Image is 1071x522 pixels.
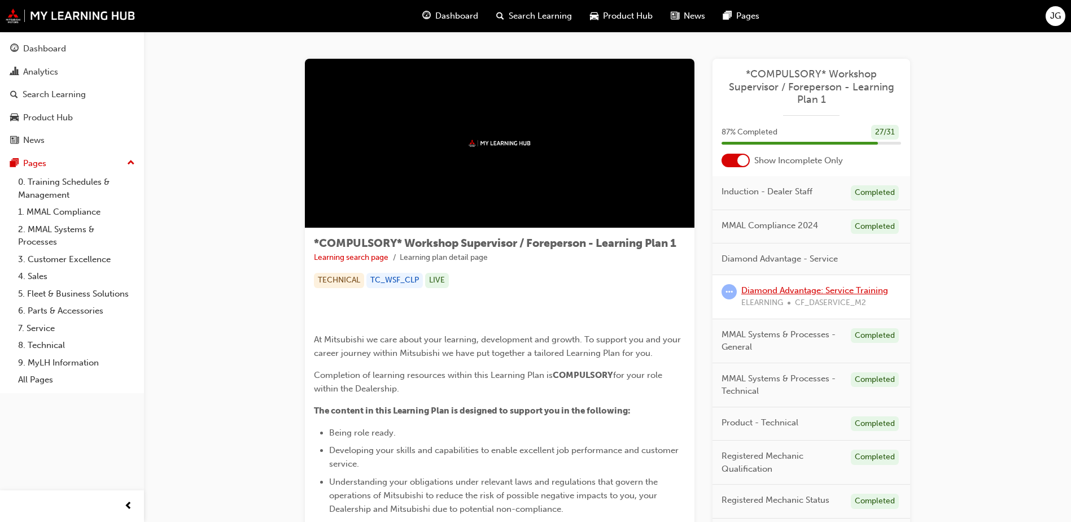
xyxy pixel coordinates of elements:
a: 9. MyLH Information [14,354,139,372]
div: Analytics [23,66,58,79]
span: news-icon [671,9,679,23]
span: Show Incomplete Only [754,154,843,167]
span: MMAL Compliance 2024 [722,219,818,232]
span: pages-icon [10,159,19,169]
a: 6. Parts & Accessories [14,302,139,320]
span: Pages [736,10,759,23]
a: 8. Technical [14,337,139,354]
span: *COMPULSORY* Workshop Supervisor / Foreperson - Learning Plan 1 [314,237,676,250]
div: Completed [851,185,899,201]
span: learningRecordVerb_ATTEMPT-icon [722,284,737,299]
span: Completion of learning resources within this Learning Plan is [314,370,553,380]
img: mmal [469,140,531,147]
a: 3. Customer Excellence [14,251,139,268]
span: Product Hub [603,10,653,23]
span: 87 % Completed [722,126,777,139]
span: News [684,10,705,23]
div: Search Learning [23,88,86,101]
span: guage-icon [422,9,431,23]
button: Pages [5,153,139,174]
span: car-icon [590,9,598,23]
span: Dashboard [435,10,478,23]
a: news-iconNews [662,5,714,28]
span: Understanding your obligations under relevant laws and regulations that govern the operations of ... [329,477,660,514]
div: Completed [851,450,899,465]
a: Product Hub [5,107,139,128]
a: 0. Training Schedules & Management [14,173,139,203]
span: Registered Mechanic Qualification [722,450,842,475]
a: Learning search page [314,253,388,262]
div: Pages [23,157,46,170]
a: Dashboard [5,38,139,59]
div: Completed [851,328,899,343]
a: pages-iconPages [714,5,768,28]
button: DashboardAnalyticsSearch LearningProduct HubNews [5,36,139,153]
span: for your role within the Dealership. [314,370,665,394]
button: JG [1046,6,1065,26]
a: 4. Sales [14,268,139,285]
span: The content in this Learning Plan is designed to support you in the following: [314,406,631,416]
a: 7. Service [14,320,139,337]
span: news-icon [10,136,19,146]
div: TECHNICAL [314,273,364,288]
span: Induction - Dealer Staff [722,185,812,198]
a: Diamond Advantage: Service Training [741,285,888,295]
a: 2. MMAL Systems & Processes [14,221,139,251]
span: Registered Mechanic Status [722,494,829,507]
span: pages-icon [723,9,732,23]
span: up-icon [127,156,135,171]
div: TC_WSF_CLP [366,273,423,288]
span: CF_DASERVICE_M2 [795,297,866,310]
span: Search Learning [509,10,572,23]
span: JG [1050,10,1061,23]
span: prev-icon [124,499,133,514]
div: Completed [851,372,899,388]
span: Being role ready. [329,428,396,438]
span: Product - Technical [722,416,798,429]
div: LIVE [425,273,449,288]
a: News [5,130,139,151]
span: search-icon [496,9,504,23]
a: *COMPULSORY* Workshop Supervisor / Foreperson - Learning Plan 1 [722,68,901,106]
a: 1. MMAL Compliance [14,203,139,221]
div: News [23,134,45,147]
a: 5. Fleet & Business Solutions [14,285,139,303]
div: Completed [851,494,899,509]
a: guage-iconDashboard [413,5,487,28]
a: All Pages [14,371,139,389]
span: MMAL Systems & Processes - General [722,328,842,354]
span: search-icon [10,90,18,100]
span: Diamond Advantage - Service [722,253,838,266]
span: At Mitsubishi we care about your learning, development and growth. To support you and your career... [314,334,683,358]
span: COMPULSORY [553,370,613,380]
span: Developing your skills and capabilities to enable excellent job performance and customer service. [329,445,681,469]
span: ELEARNING [741,297,783,310]
div: Dashboard [23,42,66,55]
div: Product Hub [23,111,73,124]
span: car-icon [10,113,19,123]
li: Learning plan detail page [400,251,488,264]
a: search-iconSearch Learning [487,5,581,28]
div: Completed [851,416,899,432]
a: Search Learning [5,84,139,105]
div: 27 / 31 [871,125,899,140]
span: guage-icon [10,44,19,54]
img: mmal [6,8,135,23]
span: MMAL Systems & Processes - Technical [722,372,842,398]
a: Analytics [5,62,139,82]
div: Completed [851,219,899,234]
span: chart-icon [10,67,19,77]
a: car-iconProduct Hub [581,5,662,28]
